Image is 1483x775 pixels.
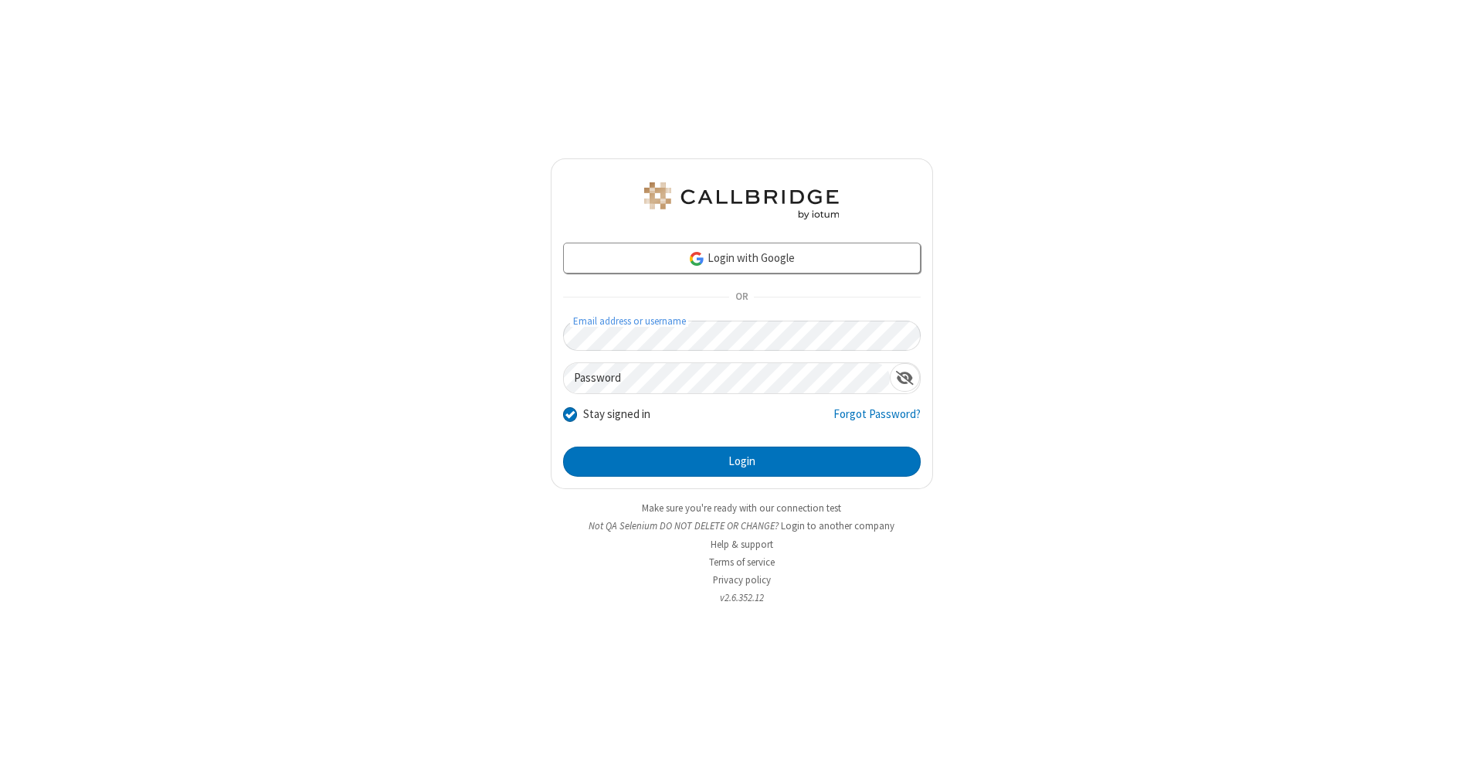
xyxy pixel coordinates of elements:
input: Email address or username [563,321,921,351]
a: Make sure you're ready with our connection test [642,501,841,515]
a: Help & support [711,538,773,551]
li: Not QA Selenium DO NOT DELETE OR CHANGE? [551,518,933,533]
span: OR [729,287,754,308]
li: v2.6.352.12 [551,590,933,605]
img: QA Selenium DO NOT DELETE OR CHANGE [641,182,842,219]
button: Login [563,447,921,478]
button: Login to another company [781,518,894,533]
a: Forgot Password? [833,406,921,435]
a: Login with Google [563,243,921,274]
img: google-icon.png [688,250,705,267]
label: Stay signed in [583,406,650,423]
a: Terms of service [709,556,775,569]
iframe: Chat [1444,735,1471,764]
div: Show password [890,363,920,392]
input: Password [564,363,890,393]
a: Privacy policy [713,573,771,586]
